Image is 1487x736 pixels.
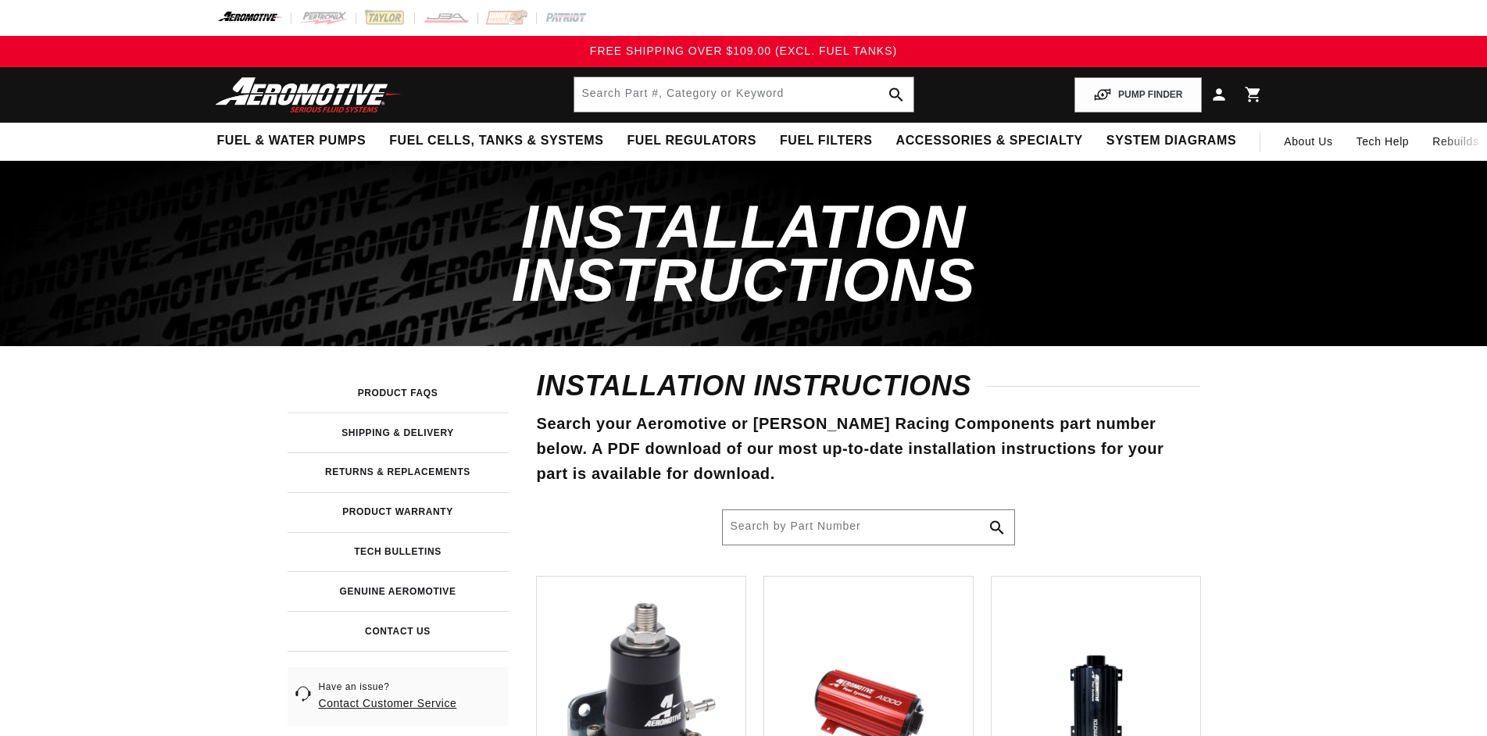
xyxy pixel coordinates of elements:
[1272,123,1344,160] a: About Us
[389,133,603,149] span: Fuel Cells, Tanks & Systems
[980,510,1014,545] button: Search Part #, Category or Keyword
[1432,133,1478,150] span: Rebuilds
[319,681,457,694] span: Have an issue?
[896,133,1083,149] span: Accessories & Specialty
[590,45,897,57] span: FREE SHIPPING OVER $109.00 (EXCL. FUEL TANKS)
[1095,123,1248,159] summary: System Diagrams
[780,133,873,149] span: Fuel Filters
[615,123,767,159] summary: Fuel Regulators
[537,373,1200,398] h2: installation instructions
[211,77,406,113] img: Aeromotive
[768,123,885,159] summary: Fuel Filters
[319,697,457,709] a: Contact Customer Service
[217,133,366,149] span: Fuel & Water Pumps
[1284,135,1332,148] span: About Us
[879,77,913,112] button: search button
[1357,133,1410,150] span: Tech Help
[627,133,756,149] span: Fuel Regulators
[206,123,378,159] summary: Fuel & Water Pumps
[377,123,615,159] summary: Fuel Cells, Tanks & Systems
[537,415,1164,482] span: Search your Aeromotive or [PERSON_NAME] Racing Components part number below. A PDF download of ou...
[723,510,1014,545] input: Search Part #, Category or Keyword
[574,77,913,112] input: Search by Part Number, Category or Keyword
[1345,123,1421,160] summary: Tech Help
[1106,133,1236,149] span: System Diagrams
[885,123,1095,159] summary: Accessories & Specialty
[1074,77,1201,113] button: PUMP FINDER
[512,192,976,314] span: Installation Instructions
